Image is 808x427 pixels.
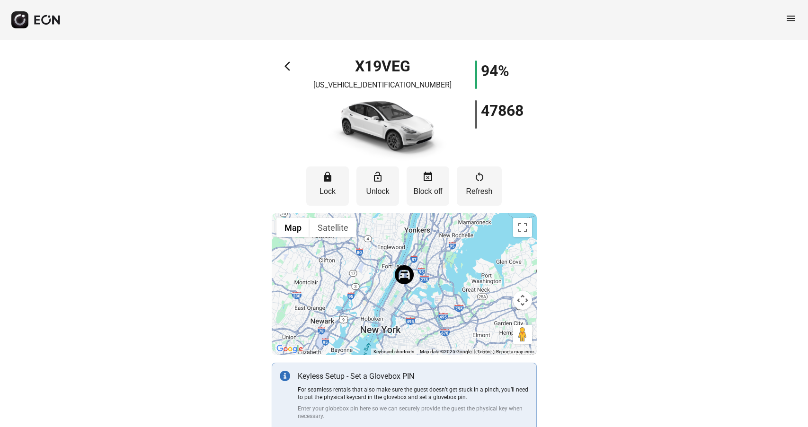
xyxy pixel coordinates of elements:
button: Block off [407,166,449,206]
a: Report a map error [496,349,534,354]
span: menu [785,13,797,24]
a: Open this area in Google Maps (opens a new window) [274,343,305,355]
span: restart_alt [474,171,485,183]
span: lock_open [372,171,383,183]
p: Lock [311,186,344,197]
span: Map data ©2025 Google [420,349,471,354]
button: Show street map [276,218,310,237]
button: Map camera controls [513,291,532,310]
button: Refresh [457,166,502,206]
button: Show satellite imagery [310,218,356,237]
h1: 47868 [481,105,524,116]
p: Keyless Setup - Set a Glovebox PIN [298,371,529,382]
h1: X19VEG [355,61,410,72]
p: Refresh [462,186,497,197]
p: Enter your globebox pin here so we can securely provide the guest the physical key when necessary. [298,405,529,420]
button: Keyboard shortcuts [373,349,414,355]
p: [US_VEHICLE_IDENTIFICATION_NUMBER] [313,79,452,91]
button: Drag Pegman onto the map to open Street View [513,325,532,344]
span: lock [322,171,333,183]
p: Unlock [361,186,394,197]
p: For seamless rentals that also make sure the guest doesn’t get stuck in a pinch, you’ll need to p... [298,386,529,401]
span: event_busy [422,171,434,183]
p: Block off [411,186,444,197]
button: Toggle fullscreen view [513,218,532,237]
img: info [280,371,290,381]
span: arrow_back_ios [284,61,296,72]
a: Terms (opens in new tab) [477,349,490,354]
img: car [316,95,449,161]
h1: 94% [481,65,509,77]
button: Lock [306,166,349,206]
img: Google [274,343,305,355]
button: Unlock [356,166,399,206]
